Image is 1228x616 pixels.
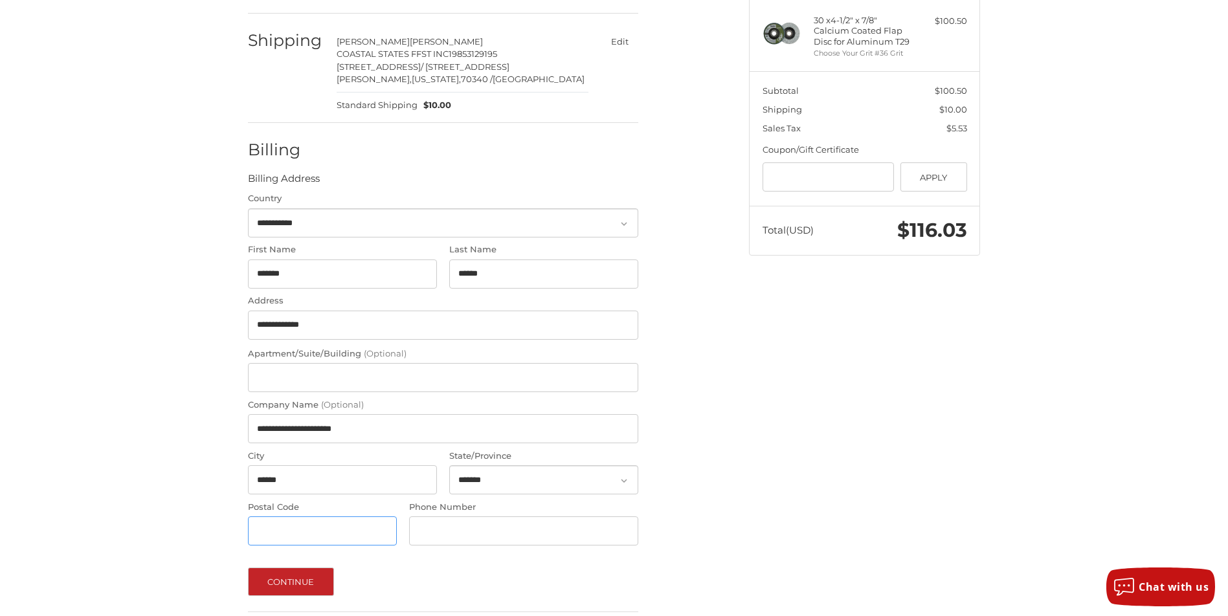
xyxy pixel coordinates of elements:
[364,348,407,358] small: (Optional)
[449,49,497,59] span: 19853129195
[337,61,421,72] span: [STREET_ADDRESS]
[337,36,410,47] span: [PERSON_NAME]
[493,74,585,84] span: [GEOGRAPHIC_DATA]
[248,399,638,412] label: Company Name
[916,15,967,28] div: $100.50
[410,36,483,47] span: [PERSON_NAME]
[763,104,802,115] span: Shipping
[248,171,320,192] legend: Billing Address
[421,61,509,72] span: / [STREET_ADDRESS]
[248,567,334,596] button: Continue
[814,15,913,47] h4: 30 x 4-1/2" x 7/8" Calcium Coated Flap Disc for Aluminum T29
[321,399,364,410] small: (Optional)
[814,48,913,59] li: Choose Your Grit #36 Grit
[248,243,437,256] label: First Name
[248,294,638,307] label: Address
[337,74,412,84] span: [PERSON_NAME],
[461,74,493,84] span: 70340 /
[337,49,449,59] span: COASTAL STATES FFST INC
[763,224,814,236] span: Total (USD)
[337,99,418,112] span: Standard Shipping
[418,99,452,112] span: $10.00
[900,162,967,192] button: Apply
[412,74,461,84] span: [US_STATE],
[248,192,638,205] label: Country
[409,501,638,514] label: Phone Number
[946,123,967,133] span: $5.53
[449,243,638,256] label: Last Name
[248,347,638,360] label: Apartment/Suite/Building
[763,123,801,133] span: Sales Tax
[763,162,895,192] input: Gift Certificate or Coupon Code
[1139,580,1209,594] span: Chat with us
[248,450,437,463] label: City
[763,85,799,96] span: Subtotal
[935,85,967,96] span: $100.50
[248,140,324,160] h2: Billing
[248,30,324,50] h2: Shipping
[449,450,638,463] label: State/Province
[763,144,967,157] div: Coupon/Gift Certificate
[897,218,967,242] span: $116.03
[939,104,967,115] span: $10.00
[248,501,397,514] label: Postal Code
[1106,567,1215,606] button: Chat with us
[601,32,638,51] button: Edit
